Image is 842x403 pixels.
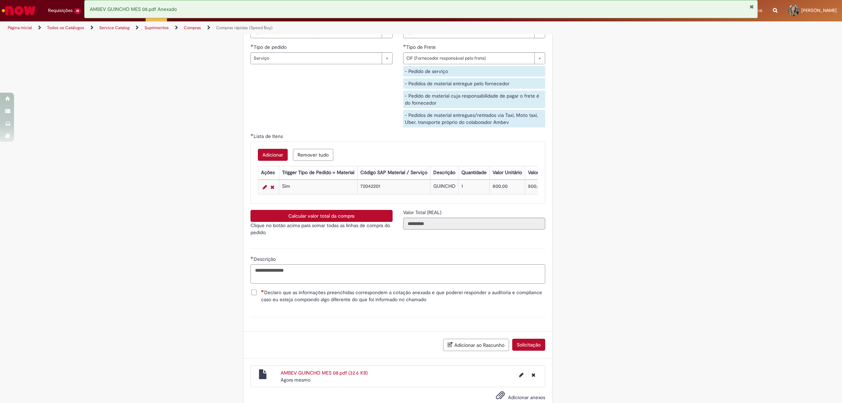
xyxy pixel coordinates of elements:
span: Obrigatório Preenchido [250,256,254,259]
p: Clique no botão acima para somar todas as linhas de compra do pedido. [250,222,393,236]
textarea: Descrição [250,264,545,284]
a: Compras [184,25,201,31]
span: Adicionar anexos [508,394,545,401]
div: - Pedidos de material entregues/retirados via Taxi, Moto taxi, Uber, transporte próprio do colabo... [403,110,545,127]
time: 29/08/2025 09:01:39 [281,377,310,383]
span: 41 [74,8,81,14]
span: Tipo de Frete [406,44,437,50]
a: Suprimentos [145,25,169,31]
a: Página inicial [8,25,32,31]
a: Service Catalog [99,25,129,31]
th: Descrição [430,166,458,179]
button: Add a row for Lista de Itens [258,149,288,161]
th: Código SAP Material / Serviço [357,166,430,179]
button: Remove all rows for Lista de Itens [293,149,333,161]
button: Adicionar ao Rascunho [443,339,509,351]
span: Necessários [261,290,264,292]
a: AMBEV GUINCHO MES 08.pdf (32.6 KB) [281,370,368,376]
span: Agora mesmo [281,377,310,383]
span: AMBEV GUINCHO MES 08.pdf Anexado [90,6,177,12]
input: Valor Total (REAL) [403,218,545,230]
span: Descrição [254,256,277,262]
span: Declaro que as informações preenchidas correspondem a cotação anexada e que poderei responder a a... [261,289,545,303]
span: Serviço [254,53,378,64]
span: Lista de Itens [254,133,284,139]
div: - Pedido de material cuja responsabilidade de pagar o frete é do fornecedor [403,91,545,108]
a: Todos os Catálogos [47,25,84,31]
td: 1 [458,180,489,194]
td: GUINCHO [430,180,458,194]
span: Tipo de pedido [254,44,288,50]
button: Solicitação [512,339,545,351]
th: Quantidade [458,166,489,179]
a: Remover linha 1 [269,183,276,191]
td: 800,00 [489,180,525,194]
label: Somente leitura - Valor Total (REAL) [403,209,443,216]
th: Trigger Tipo de Pedido = Material [279,166,357,179]
ul: Trilhas de página [5,21,556,34]
th: Valor Unitário [489,166,525,179]
td: Sim [279,180,357,194]
span: CIF (Fornecedor responsável pelo frete) [406,53,531,64]
th: Ações [258,166,279,179]
button: Editar nome de arquivo AMBEV GUINCHO MES 08.pdf [515,369,528,381]
span: [PERSON_NAME] [801,7,837,13]
span: Obrigatório Preenchido [250,44,254,47]
span: Obrigatório Preenchido [250,133,254,136]
div: - Pedidos de material entregue pelo fornecedor [403,78,545,89]
button: Calcular valor total da compra [250,210,393,222]
span: Requisições [48,7,73,14]
span: Obrigatório Preenchido [403,44,406,47]
a: Compras rápidas (Speed Buy) [216,25,273,31]
td: 72042201 [357,180,430,194]
button: Excluir AMBEV GUINCHO MES 08.pdf [527,369,540,381]
td: 800,00 [525,180,570,194]
button: Fechar Notificação [749,4,754,9]
th: Valor Total Moeda [525,166,570,179]
div: - Pedido de serviço [403,66,545,77]
img: ServiceNow [1,4,37,18]
a: Editar Linha 1 [261,183,269,191]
